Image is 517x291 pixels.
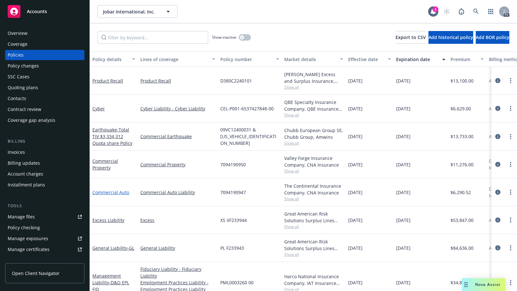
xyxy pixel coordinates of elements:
[5,244,84,255] a: Manage certificates
[284,238,343,252] div: Great American Risk Solutions Surplus Lines Insurance Company, Great American Insurance Group, Am...
[475,282,500,287] span: Nova Assist
[455,5,468,18] a: Report a Bug
[494,188,502,196] a: circleInformation
[92,245,134,251] a: General Liability
[348,133,363,140] span: [DATE]
[8,180,45,190] div: Installment plans
[98,5,177,18] button: Jobar International, Inc.
[220,105,274,112] span: CEL-P001-6537427848-00
[220,56,272,63] div: Policy number
[8,50,24,60] div: Policies
[220,189,246,196] span: 7094190947
[348,217,363,224] span: [DATE]
[5,104,84,114] a: Contract review
[284,84,343,90] span: Show all
[8,28,27,38] div: Overview
[450,245,474,251] span: $84,636.00
[220,77,252,84] span: D380C2240101
[346,51,394,67] button: Effective date
[470,5,482,18] a: Search
[220,126,279,146] span: 09VC12400031 & [US_VEHICLE_IDENTIFICATION_NUMBER]
[440,5,453,18] a: Start snowing
[396,245,411,251] span: [DATE]
[284,71,343,84] div: [PERSON_NAME] Excess and Surplus Insurance, Inc., [PERSON_NAME] Group
[507,279,514,287] a: more
[450,133,474,140] span: $13,733.00
[92,217,124,223] a: Excess Liability
[450,189,471,196] span: $6,290.52
[8,72,29,82] div: SSC Cases
[284,273,343,287] div: Harco National Insurance Company, IAT Insurance Group, RT Specialty Insurance Services, LLC (RSG ...
[348,245,363,251] span: [DATE]
[433,6,438,12] div: 1
[8,61,39,71] div: Policy changes
[284,127,343,140] div: Chubb European Group SE, Chubb Group, Amwins
[8,39,27,49] div: Coverage
[8,93,26,104] div: Contacts
[494,77,502,84] a: circleInformation
[138,51,218,67] button: Lines of coverage
[98,31,208,44] input: Filter by keyword...
[5,50,84,60] a: Policies
[396,133,411,140] span: [DATE]
[348,279,363,286] span: [DATE]
[220,161,246,168] span: 7094190950
[284,99,343,112] div: QBE Specialty Insurance Company, QBE Insurance Group, RT Specialty Insurance Services, LLC (RSG S...
[5,61,84,71] a: Policy changes
[284,140,343,146] span: Show all
[494,161,502,168] a: circleInformation
[5,233,84,244] span: Manage exposures
[348,56,384,63] div: Effective date
[140,217,215,224] a: Excess
[8,223,40,233] div: Policy checking
[5,83,84,93] a: Quoting plans
[8,83,38,93] div: Quoting plans
[348,105,363,112] span: [DATE]
[396,279,411,286] span: [DATE]
[396,34,426,40] span: Export to CSV
[284,168,343,174] span: Show all
[396,56,438,63] div: Expiration date
[92,127,132,146] a: Earthquake
[5,169,84,179] a: Account charges
[507,77,514,84] a: more
[8,158,40,168] div: Billing updates
[5,223,84,233] a: Policy checking
[8,233,48,244] div: Manage exposures
[5,147,84,157] a: Invoices
[5,180,84,190] a: Installment plans
[140,77,215,84] a: Product Recall
[140,245,215,251] a: General Liability
[284,252,343,257] span: Show all
[140,189,215,196] a: Commercial Auto Liability
[494,105,502,112] a: circleInformation
[462,278,505,291] button: Nova Assist
[476,31,509,44] button: Add BOR policy
[396,77,411,84] span: [DATE]
[396,161,411,168] span: [DATE]
[8,244,50,255] div: Manage certificates
[396,105,411,112] span: [DATE]
[450,77,474,84] span: $13,100.00
[8,169,43,179] div: Account charges
[507,133,514,140] a: more
[450,56,477,63] div: Premium
[284,196,343,201] span: Show all
[394,51,448,67] button: Expiration date
[282,51,346,67] button: Market details
[476,34,509,40] span: Add BOR policy
[284,183,343,196] div: The Continental Insurance Company, CNA Insurance
[220,217,247,224] span: XS XF233944
[8,104,41,114] div: Contract review
[284,155,343,168] div: Valley Forge Insurance Company, CNA Insurance
[212,35,236,40] span: Show inactive
[92,78,123,84] a: Product Recall
[450,161,474,168] span: $11,276.00
[5,115,84,125] a: Coverage gap analysis
[8,147,25,157] div: Invoices
[494,133,502,140] a: circleInformation
[284,210,343,224] div: Great American Risk Solutions Surplus Lines Insurance Company, Great American Insurance Group, Am...
[218,51,282,67] button: Policy number
[494,244,502,252] a: circleInformation
[428,34,473,40] span: Add historical policy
